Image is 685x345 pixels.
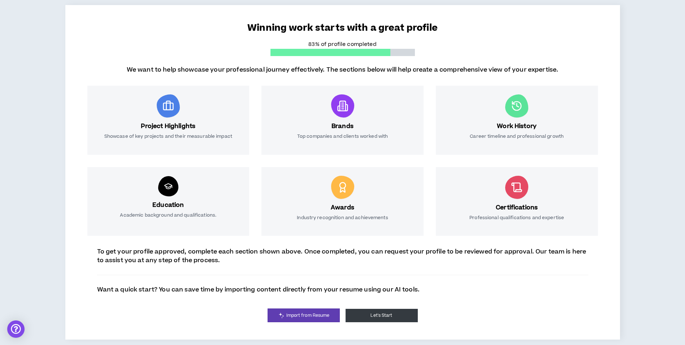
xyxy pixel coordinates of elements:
p: To get your profile approved, complete each section shown above. Once completed, you can request ... [97,247,588,265]
p: Professional qualifications and expertise [469,215,564,227]
div: Open Intercom Messenger [7,320,25,338]
p: 83% of profile completed [270,41,415,48]
p: We want to help showcase your professional journey effectively. The sections below will help crea... [127,65,558,74]
a: Import from Resume [268,308,340,322]
p: Top companies and clients worked with [297,133,388,146]
button: Let's Start [346,309,418,322]
h3: Awards [331,203,354,212]
h3: Certifications [496,203,538,212]
h3: Brands [331,122,354,131]
p: Winning work starts with a great profile [90,21,595,35]
p: Academic background and qualifications. [120,212,216,227]
p: Career timeline and professional growth [470,133,564,146]
p: Industry recognition and achievements [297,215,388,227]
p: Showcase of key projects and their measurable impact [104,133,232,146]
p: Want a quick start? You can save time by importing content directly from your resume using our AI... [97,285,420,294]
span: Import from Resume [286,312,330,319]
h3: Project Highlights [141,122,195,131]
h3: Work History [497,122,537,131]
h3: Education [152,201,184,209]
